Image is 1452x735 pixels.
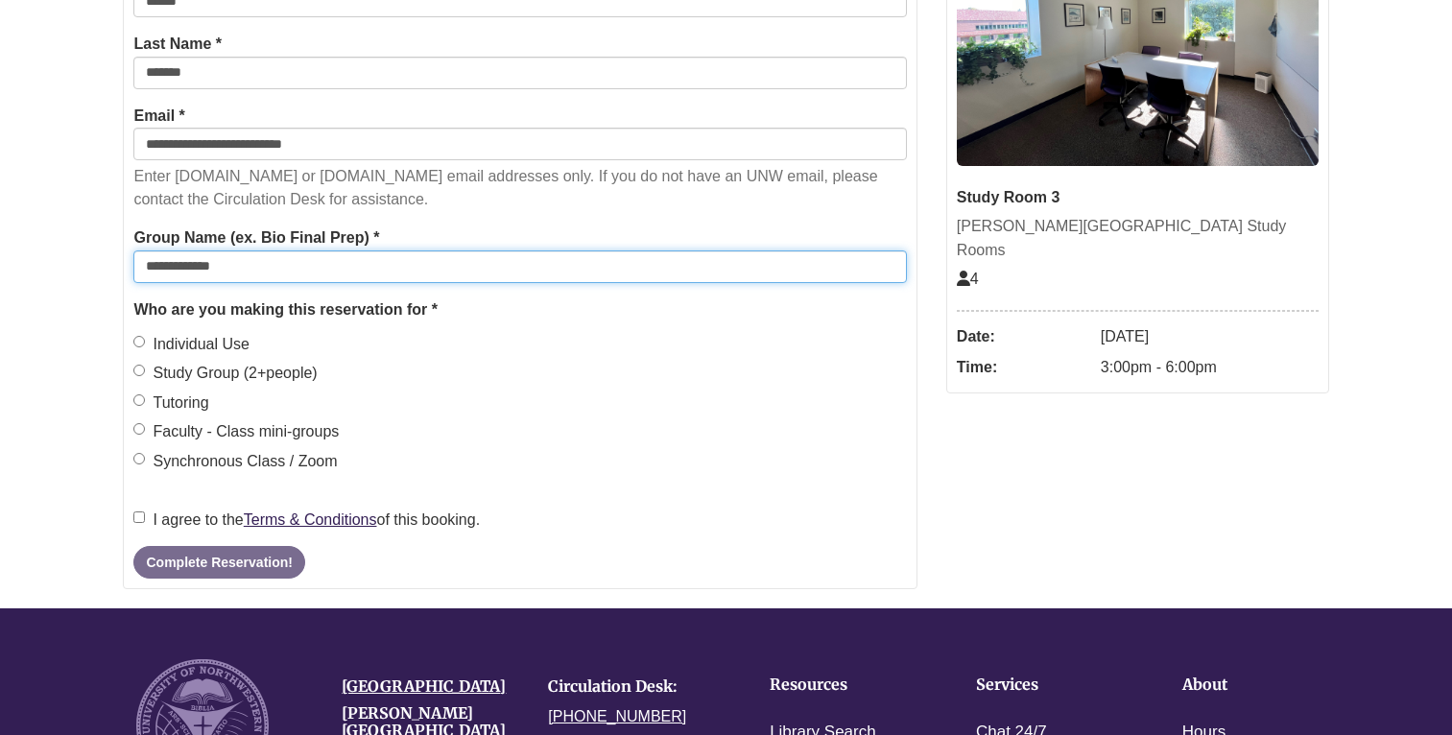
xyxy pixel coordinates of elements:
label: Study Group (2+people) [133,361,317,386]
div: Study Room 3 [957,185,1319,210]
legend: Who are you making this reservation for * [133,297,906,322]
label: Last Name * [133,32,222,57]
button: Complete Reservation! [133,546,304,579]
dd: [DATE] [1101,321,1319,352]
input: Individual Use [133,336,145,347]
input: Study Group (2+people) [133,365,145,376]
dt: Time: [957,352,1091,383]
h4: Resources [770,676,916,694]
a: [PHONE_NUMBER] [548,708,686,724]
a: [GEOGRAPHIC_DATA] [342,676,506,696]
label: Email * [133,104,184,129]
label: Synchronous Class / Zoom [133,449,337,474]
label: I agree to the of this booking. [133,508,480,533]
input: Faculty - Class mini-groups [133,423,145,435]
input: I agree to theTerms & Conditionsof this booking. [133,511,145,523]
dt: Date: [957,321,1091,352]
label: Individual Use [133,332,250,357]
label: Group Name (ex. Bio Final Prep) * [133,225,379,250]
label: Tutoring [133,391,208,415]
p: Enter [DOMAIN_NAME] or [DOMAIN_NAME] email addresses only. If you do not have an UNW email, pleas... [133,165,906,211]
label: Faculty - Class mini-groups [133,419,339,444]
h4: About [1182,676,1329,694]
h4: Circulation Desk: [548,678,726,696]
span: The capacity of this space [957,271,979,287]
h4: Services [976,676,1123,694]
input: Synchronous Class / Zoom [133,453,145,464]
div: [PERSON_NAME][GEOGRAPHIC_DATA] Study Rooms [957,214,1319,263]
a: Terms & Conditions [244,511,377,528]
dd: 3:00pm - 6:00pm [1101,352,1319,383]
input: Tutoring [133,394,145,406]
